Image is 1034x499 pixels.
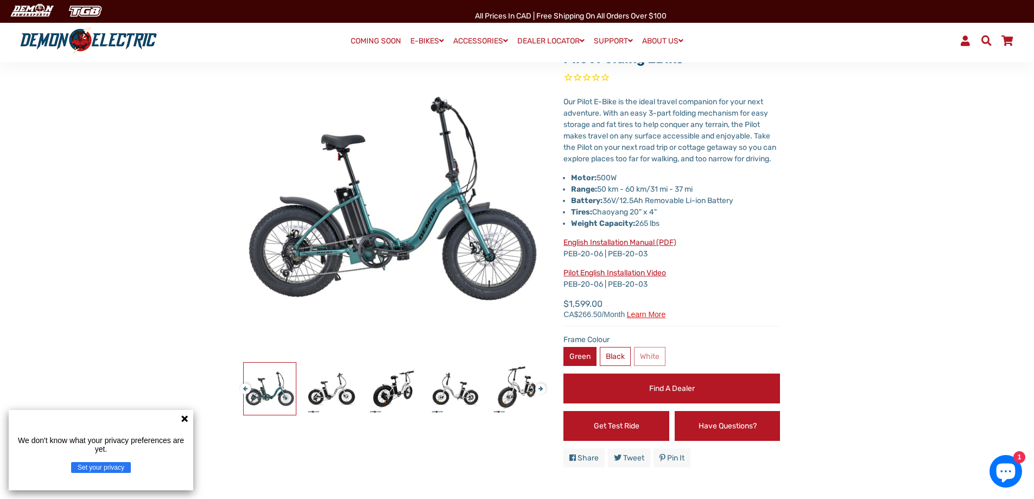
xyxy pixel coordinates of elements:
label: Green [563,347,597,366]
span: 50 km - 60 km/31 mi - 37 mi [571,185,693,194]
a: ACCESSORIES [449,33,512,49]
p: We don't know what your privacy preferences are yet. [13,436,189,453]
p: PEB-20-06 | PEB-20-03 [563,267,780,290]
p: 265 lbs [571,218,780,229]
img: Demon Electric logo [16,27,161,55]
button: Next [535,378,542,390]
span: 36V/12.5Ah Removable Li-ion Battery [571,196,733,205]
strong: Motor: [571,173,597,182]
strong: Weight Capacity: [571,219,635,228]
strong: Battery: [571,196,602,205]
button: Previous [240,378,246,390]
label: White [634,347,665,366]
label: Frame Colour [563,334,780,345]
img: Pilot Folding eBike - Demon Electric [491,363,543,415]
strong: Range: [571,185,597,194]
img: TGB Canada [63,2,107,20]
a: English Installation Manual (PDF) [563,238,676,247]
a: Find a Dealer [563,374,780,403]
a: Get Test Ride [563,411,669,441]
a: Have Questions? [675,411,781,441]
span: $1,599.00 [563,298,665,318]
span: Rated 0.0 out of 5 stars 0 reviews [563,72,780,85]
a: DEALER LOCATOR [513,33,588,49]
a: COMING SOON [347,34,405,49]
img: Pilot Folding eBike - Demon Electric [429,363,481,415]
a: SUPPORT [590,33,637,49]
span: Pin it [667,453,684,463]
span: Share [578,453,599,463]
img: Demon Electric [5,2,58,20]
strong: Tires: [571,207,592,217]
a: ABOUT US [638,33,687,49]
inbox-online-store-chat: Shopify online store chat [986,455,1025,490]
span: 500W [597,173,617,182]
label: Black [600,347,631,366]
img: Pilot Folding eBike - Demon Electric [367,363,420,415]
img: Pilot Folding eBike - Demon Electric [306,363,358,415]
p: Our Pilot E-Bike is the ideal travel companion for your next adventure. With an easy 3-part foldi... [563,96,780,165]
a: E-BIKES [407,33,448,49]
span: Tweet [623,453,644,463]
span: Chaoyang 20" x 4" [571,207,657,217]
span: All Prices in CAD | Free shipping on all orders over $100 [475,11,667,21]
button: Set your privacy [71,462,131,473]
img: Pilot Folding eBike [244,363,296,415]
a: Pilot English Installation Video [563,268,666,277]
p: PEB-20-06 | PEB-20-03 [563,237,780,260]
